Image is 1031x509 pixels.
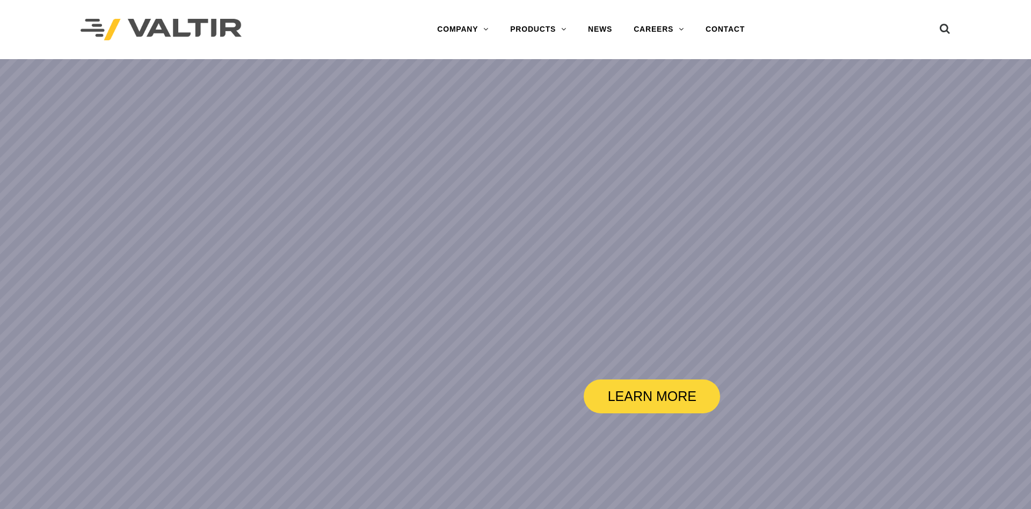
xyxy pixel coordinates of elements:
a: CAREERS [623,19,695,40]
a: PRODUCTS [499,19,577,40]
a: LEARN MORE [584,379,720,413]
img: Valtir [81,19,242,41]
a: NEWS [577,19,623,40]
a: COMPANY [426,19,499,40]
a: CONTACT [695,19,756,40]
